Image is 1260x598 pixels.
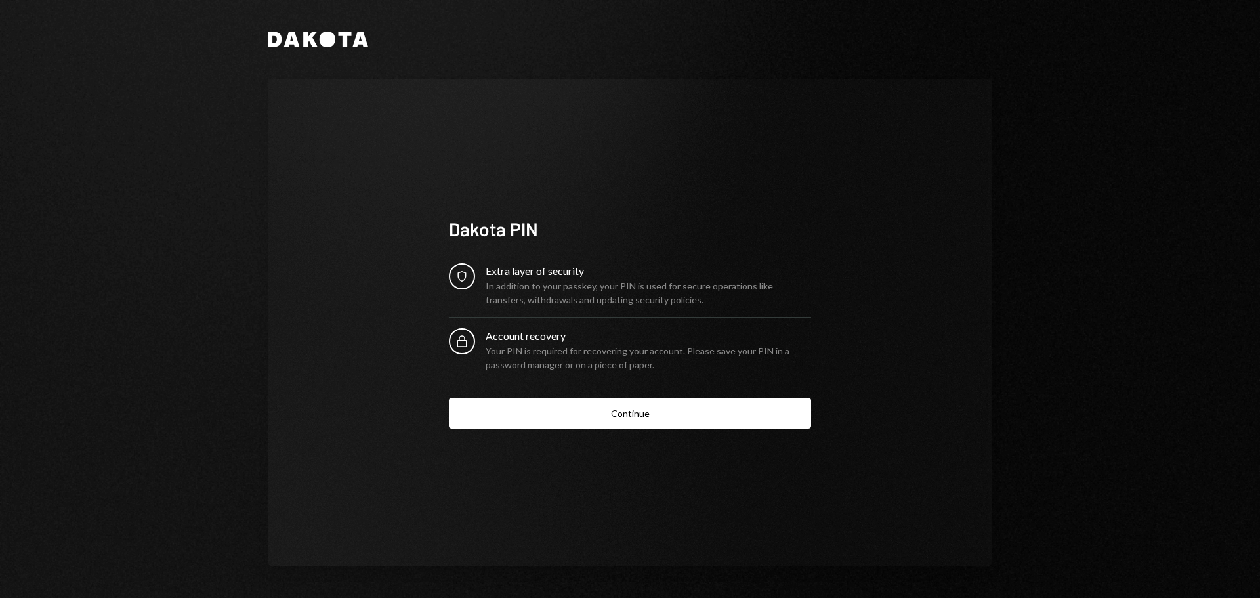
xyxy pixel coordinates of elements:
[486,263,811,279] div: Extra layer of security
[486,328,811,344] div: Account recovery
[486,344,811,372] div: Your PIN is required for recovering your account. Please save your PIN in a password manager or o...
[449,398,811,429] button: Continue
[449,217,811,242] div: Dakota PIN
[486,279,811,307] div: In addition to your passkey, your PIN is used for secure operations like transfers, withdrawals a...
